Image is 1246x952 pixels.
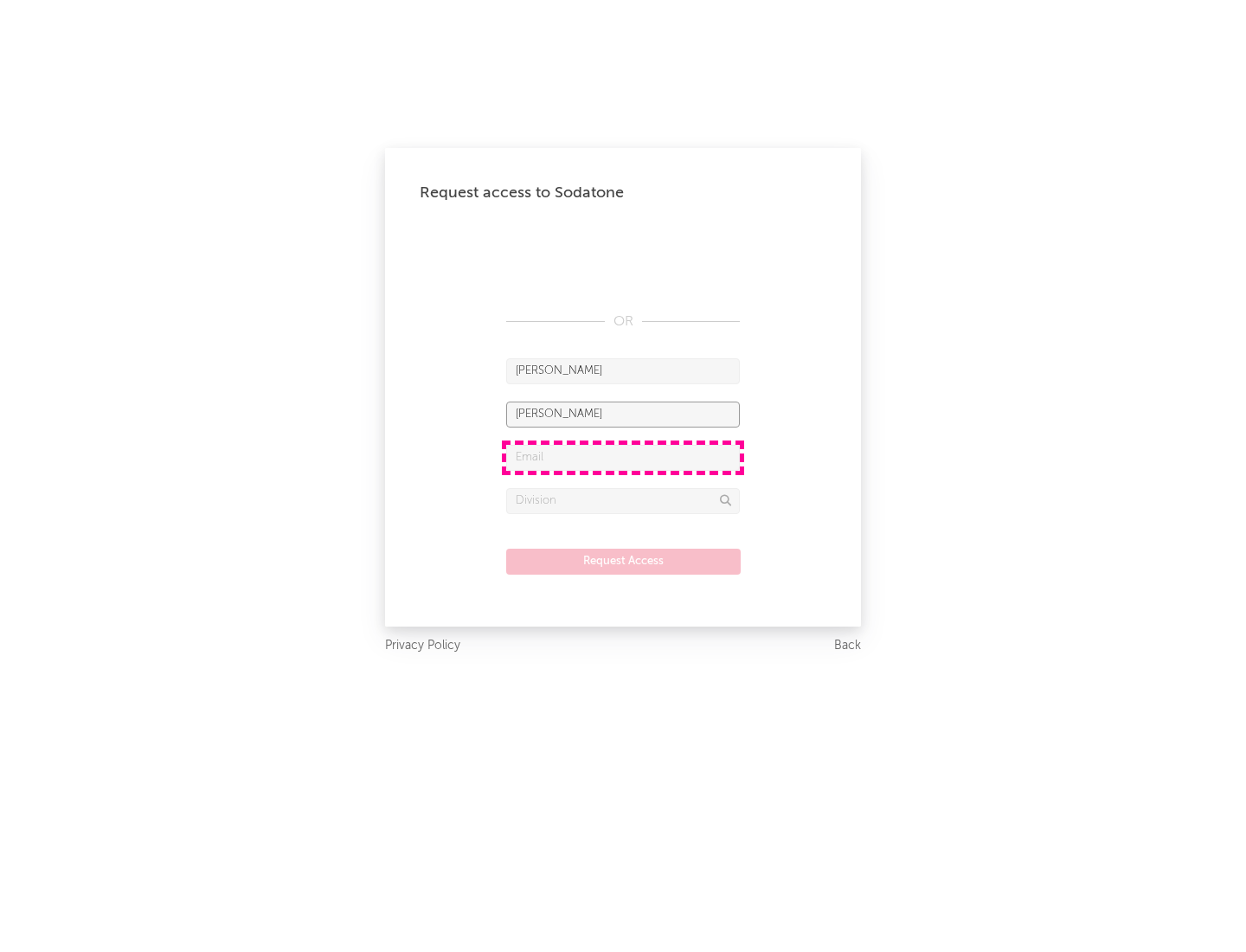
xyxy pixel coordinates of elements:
[506,312,740,332] div: OR
[506,358,740,384] input: First Name
[506,549,741,575] button: Request Access
[506,445,740,471] input: Email
[420,183,826,203] div: Request access to Sodatone
[834,635,861,657] a: Back
[506,402,740,428] input: Last Name
[506,488,740,514] input: Division
[385,635,460,657] a: Privacy Policy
